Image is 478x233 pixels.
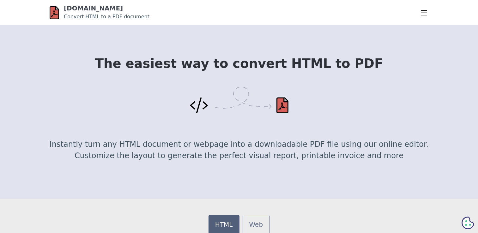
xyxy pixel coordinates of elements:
svg: Cookie Preferences [462,217,474,229]
p: Instantly turn any HTML document or webpage into a downloadable PDF file using our online editor.... [50,139,429,161]
img: html-pdf.net [50,6,59,20]
small: Convert HTML to a PDF document [64,14,149,20]
a: [DOMAIN_NAME] [64,4,123,12]
h1: The easiest way to convert HTML to PDF [50,57,429,71]
img: Convert HTML to PDF [190,87,288,114]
